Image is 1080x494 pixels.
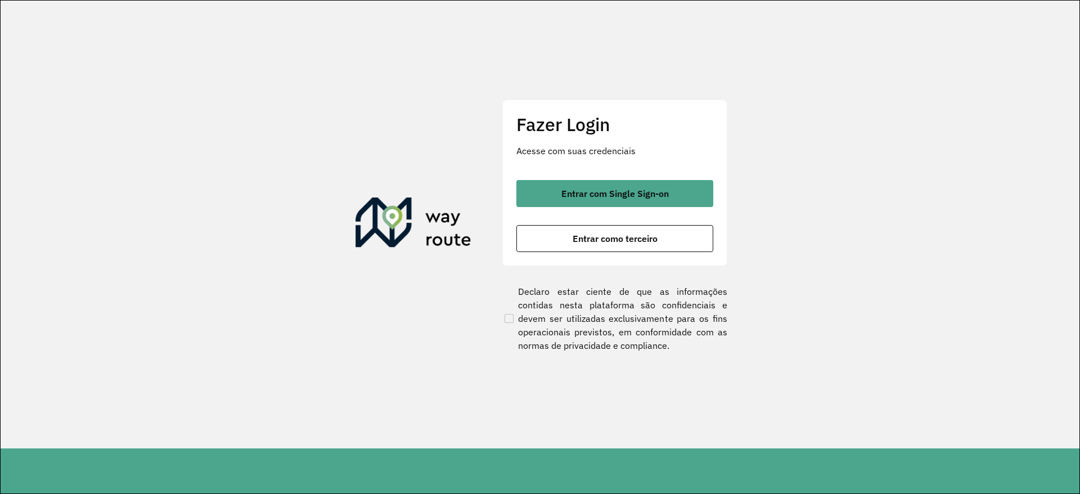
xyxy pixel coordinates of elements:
[573,234,658,243] span: Entrar como terceiro
[516,144,713,158] p: Acesse com suas credenciais
[561,189,669,198] span: Entrar com Single Sign-on
[516,180,713,207] button: button
[516,225,713,252] button: button
[355,197,471,252] img: Roteirizador AmbevTech
[516,114,713,135] h2: Fazer Login
[502,285,727,352] label: Declaro estar ciente de que as informações contidas nesta plataforma são confidenciais e devem se...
